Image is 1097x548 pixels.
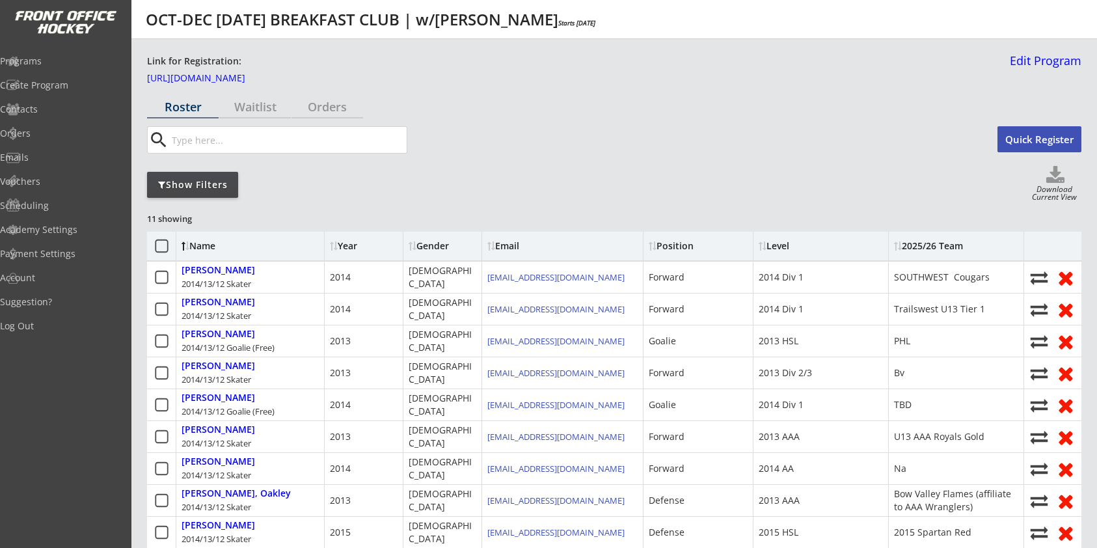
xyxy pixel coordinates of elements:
[1055,363,1076,383] button: Remove from roster (no refund)
[182,520,255,531] div: [PERSON_NAME]
[147,178,238,191] div: Show Filters
[759,430,800,443] div: 2013 AAA
[330,462,351,475] div: 2014
[759,241,876,251] div: Level
[487,527,625,538] a: [EMAIL_ADDRESS][DOMAIN_NAME]
[409,360,476,385] div: [DEMOGRAPHIC_DATA]
[759,366,812,379] div: 2013 Div 2/3
[649,430,684,443] div: Forward
[1029,460,1049,478] button: Move player
[894,526,971,539] div: 2015 Spartan Red
[1029,269,1049,286] button: Move player
[182,241,288,251] div: Name
[997,126,1081,152] button: Quick Register
[182,533,251,545] div: 2014/13/12 Skater
[487,335,625,347] a: [EMAIL_ADDRESS][DOMAIN_NAME]
[1055,459,1076,479] button: Remove from roster (no refund)
[330,526,351,539] div: 2015
[330,271,351,284] div: 2014
[649,462,684,475] div: Forward
[759,494,800,507] div: 2013 AAA
[182,374,251,385] div: 2014/13/12 Skater
[759,303,804,316] div: 2014 Div 1
[182,405,275,417] div: 2014/13/12 Goalie (Free)
[409,264,476,290] div: [DEMOGRAPHIC_DATA]
[182,342,275,353] div: 2014/13/12 Goalie (Free)
[330,241,398,251] div: Year
[182,392,255,404] div: [PERSON_NAME]
[649,494,684,507] div: Defense
[409,241,476,251] div: Gender
[1027,185,1081,203] div: Download Current View
[1029,492,1049,510] button: Move player
[894,271,990,284] div: SOUTHWEST Cougars
[1029,301,1049,318] button: Move player
[182,424,255,435] div: [PERSON_NAME]
[409,328,476,353] div: [DEMOGRAPHIC_DATA]
[14,10,117,34] img: FOH%20White%20Logo%20Transparent.png
[1029,333,1049,350] button: Move player
[649,303,684,316] div: Forward
[759,271,804,284] div: 2014 Div 1
[1055,267,1076,288] button: Remove from roster (no refund)
[487,367,625,379] a: [EMAIL_ADDRESS][DOMAIN_NAME]
[1055,427,1076,447] button: Remove from roster (no refund)
[649,526,684,539] div: Defense
[649,335,676,348] div: Goalie
[182,297,255,308] div: [PERSON_NAME]
[1029,364,1049,382] button: Move player
[330,398,351,411] div: 2014
[182,310,251,322] div: 2014/13/12 Skater
[169,127,407,153] input: Type here...
[182,501,251,513] div: 2014/13/12 Skater
[894,462,906,475] div: Na
[182,278,251,290] div: 2014/13/12 Skater
[330,335,351,348] div: 2013
[894,398,912,411] div: TBD
[409,487,476,513] div: [DEMOGRAPHIC_DATA]
[219,101,291,113] div: Waitlist
[759,462,794,475] div: 2014 AA
[182,265,255,276] div: [PERSON_NAME]
[1055,523,1076,543] button: Remove from roster (no refund)
[409,392,476,417] div: [DEMOGRAPHIC_DATA]
[409,296,476,322] div: [DEMOGRAPHIC_DATA]
[330,303,351,316] div: 2014
[182,361,255,372] div: [PERSON_NAME]
[487,431,625,443] a: [EMAIL_ADDRESS][DOMAIN_NAME]
[649,241,747,251] div: Position
[1029,396,1049,414] button: Move player
[649,366,684,379] div: Forward
[487,495,625,506] a: [EMAIL_ADDRESS][DOMAIN_NAME]
[1055,395,1076,415] button: Remove from roster (no refund)
[649,271,684,284] div: Forward
[487,399,625,411] a: [EMAIL_ADDRESS][DOMAIN_NAME]
[182,469,251,481] div: 2014/13/12 Skater
[759,526,798,539] div: 2015 HSL
[1055,331,1076,351] button: Remove from roster (no refund)
[330,366,351,379] div: 2013
[894,430,984,443] div: U13 AAA Royals Gold
[147,101,219,113] div: Roster
[894,303,985,316] div: Trailswest U13 Tier 1
[894,487,1018,513] div: Bow Valley Flames (affiliate to AAA Wranglers)
[894,241,963,251] div: 2025/26 Team
[147,74,277,88] a: [URL][DOMAIN_NAME]
[182,488,291,499] div: [PERSON_NAME], Oakley
[1029,166,1081,185] button: Click to download full roster. Your browser settings may try to block it, check your security set...
[1055,491,1076,511] button: Remove from roster (no refund)
[759,335,798,348] div: 2013 HSL
[148,130,169,150] button: search
[182,329,255,340] div: [PERSON_NAME]
[409,424,476,449] div: [DEMOGRAPHIC_DATA]
[146,12,595,27] div: OCT-DEC [DATE] BREAKFAST CLUB | w/[PERSON_NAME]
[409,456,476,481] div: [DEMOGRAPHIC_DATA]
[487,463,625,474] a: [EMAIL_ADDRESS][DOMAIN_NAME]
[182,437,251,449] div: 2014/13/12 Skater
[330,494,351,507] div: 2013
[147,213,241,225] div: 11 showing
[558,18,595,27] em: Starts [DATE]
[487,303,625,315] a: [EMAIL_ADDRESS][DOMAIN_NAME]
[894,335,910,348] div: PHL
[487,241,604,251] div: Email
